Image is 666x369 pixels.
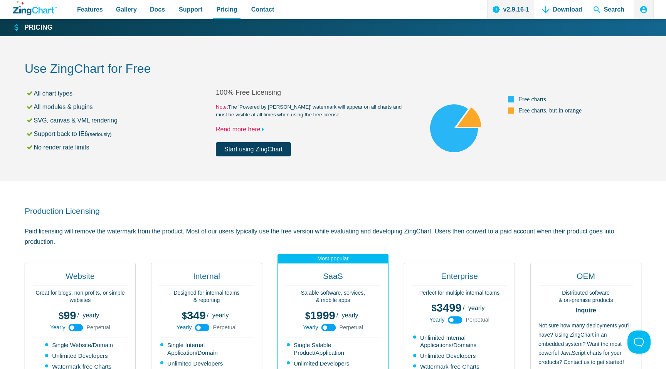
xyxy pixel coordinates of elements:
[86,325,110,330] span: Perpetual
[150,4,165,15] span: Docs
[13,23,52,32] a: Pricing
[286,271,380,285] h2: SaaS
[538,307,633,314] strong: Inquire
[160,341,254,357] li: Single Internal Application/Domain
[45,341,116,349] li: Single Website/Domain
[216,103,407,119] small: The 'Powered by [PERSON_NAME]' watermark will appear on all charts and must be visible at all tim...
[25,226,641,247] p: Paid licensing will remove the watermark from the product. Most of our users typically use the fr...
[336,312,338,319] span: /
[413,334,507,349] li: Unlimited Internal Applications/Domains
[88,131,111,137] small: (seriously)
[216,104,228,110] span: Note:
[179,4,202,15] span: Support
[160,360,254,367] li: Unlimited Developers
[26,88,216,99] li: All chart types
[24,24,52,31] strong: Pricing
[182,309,206,322] span: 349
[627,330,651,354] iframe: Toggle Customer Support
[466,317,489,322] span: Perpetual
[77,4,103,15] span: Features
[412,289,507,297] p: Perfect for multiple internal teams
[207,312,209,319] span: /
[59,309,76,322] span: 99
[339,325,363,330] span: Perpetual
[213,325,237,330] span: Perpetual
[216,4,237,15] span: Pricing
[538,289,633,304] p: Distributed software & on-premise products
[412,271,507,285] h2: Enterprise
[251,4,274,15] span: Contact
[159,271,254,285] h2: Internal
[26,102,216,112] li: All modules & plugins
[33,289,128,304] p: Great for blogs, non-profits, or simple websites
[177,325,192,330] span: Yearly
[33,271,128,285] h2: Website
[26,129,216,139] li: Support back to IE6
[159,289,254,304] p: Designed for internal teams & reporting
[13,1,57,15] a: ZingChart Logo. Click to return to the homepage
[305,309,335,322] span: 1999
[287,360,380,367] li: Unlimited Developers
[413,352,507,360] li: Unlimited Developers
[468,305,485,311] span: yearly
[77,312,79,319] span: /
[303,325,318,330] span: Yearly
[216,126,267,133] a: Read more here
[538,271,633,285] h2: OEM
[212,312,229,319] span: yearly
[25,61,641,78] h2: Use ZingChart for Free
[50,325,65,330] span: Yearly
[26,142,216,153] li: No render rate limits
[286,289,380,304] p: Salable software, services, & mobile apps
[463,305,464,311] span: /
[83,312,99,319] span: yearly
[287,341,380,357] li: Single Salable Product/Application
[45,352,116,360] li: Unlimited Developers
[216,142,291,156] a: Start using ZingChart
[432,302,462,314] span: 3499
[216,88,407,97] h2: 100% Free Licensing
[26,115,216,126] li: SVG, canvas & VML rendering
[342,312,358,319] span: yearly
[429,317,444,322] span: Yearly
[25,206,641,216] h2: Production Licensing
[116,4,137,15] span: Gallery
